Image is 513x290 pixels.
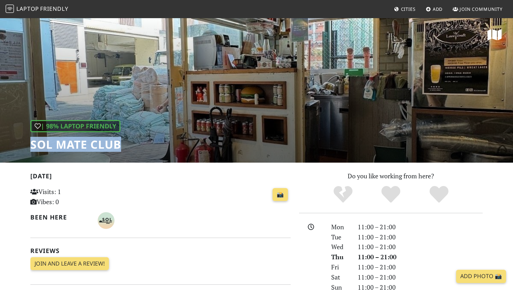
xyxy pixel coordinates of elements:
[30,120,120,132] div: | 98% Laptop Friendly
[367,185,415,204] div: Yes
[327,262,354,272] div: Fri
[433,6,443,12] span: Add
[327,272,354,282] div: Sat
[460,6,503,12] span: Join Community
[30,138,121,151] h1: SOL Mate Club
[354,232,487,242] div: 11:00 – 21:00
[40,5,68,13] span: Friendly
[423,3,446,15] a: Add
[327,252,354,262] div: Thu
[327,232,354,242] div: Tue
[273,188,288,201] a: 📸
[354,252,487,262] div: 11:00 – 21:00
[98,216,114,224] span: Sol Committee
[30,172,291,183] h2: [DATE]
[327,242,354,252] div: Wed
[30,214,89,221] h2: Been here
[30,257,109,270] a: Join and leave a review!
[415,185,463,204] div: Definitely!
[6,5,14,13] img: LaptopFriendly
[16,5,39,13] span: Laptop
[354,272,487,282] div: 11:00 – 21:00
[450,3,505,15] a: Join Community
[327,222,354,232] div: Mon
[354,262,487,272] div: 11:00 – 21:00
[98,212,114,229] img: 4818-sol.jpg
[319,185,367,204] div: No
[401,6,416,12] span: Cities
[299,171,483,181] p: Do you like working from here?
[6,3,68,15] a: LaptopFriendly LaptopFriendly
[354,222,487,232] div: 11:00 – 21:00
[391,3,418,15] a: Cities
[354,242,487,252] div: 11:00 – 21:00
[30,247,291,254] h2: Reviews
[30,187,112,207] p: Visits: 1 Vibes: 0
